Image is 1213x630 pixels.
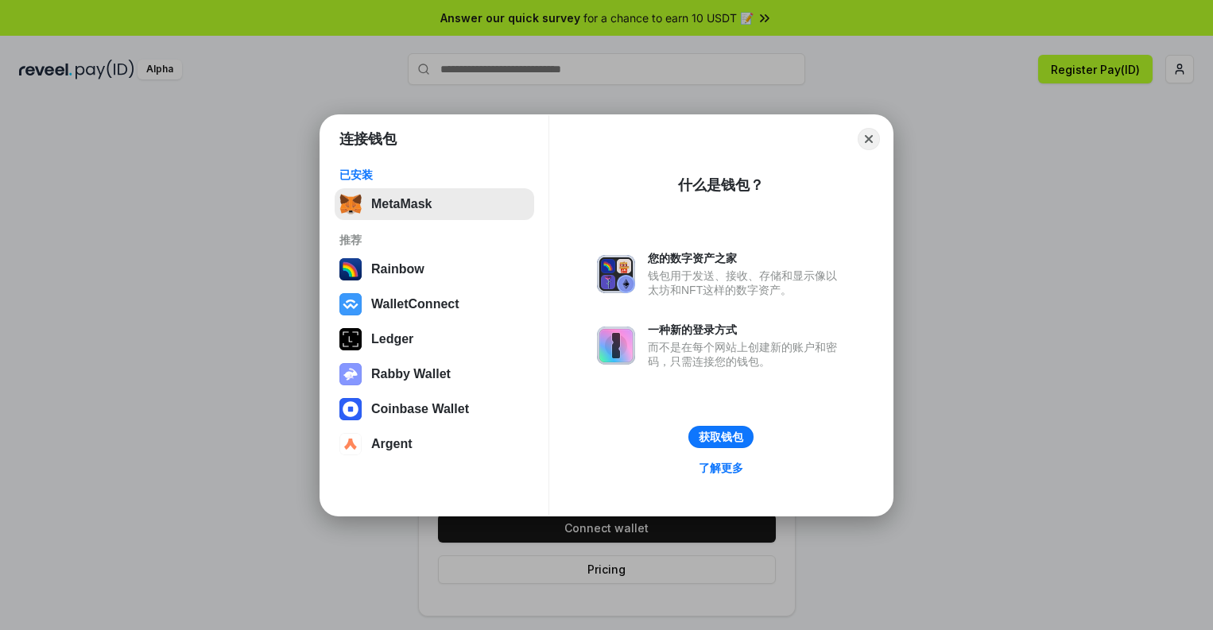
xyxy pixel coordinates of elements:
img: svg+xml,%3Csvg%20xmlns%3D%22http%3A%2F%2Fwww.w3.org%2F2000%2Fsvg%22%20fill%3D%22none%22%20viewBox... [597,327,635,365]
div: 什么是钱包？ [678,176,764,195]
div: WalletConnect [371,297,459,311]
div: Rabby Wallet [371,367,451,381]
img: svg+xml,%3Csvg%20xmlns%3D%22http%3A%2F%2Fwww.w3.org%2F2000%2Fsvg%22%20fill%3D%22none%22%20viewBox... [339,363,362,385]
div: 获取钱包 [699,430,743,444]
h1: 连接钱包 [339,129,397,149]
button: MetaMask [335,188,534,220]
button: Close [858,128,880,150]
div: 已安装 [339,168,529,182]
button: Rabby Wallet [335,358,534,390]
div: Argent [371,437,413,451]
img: svg+xml,%3Csvg%20width%3D%2228%22%20height%3D%2228%22%20viewBox%3D%220%200%2028%2028%22%20fill%3D... [339,433,362,455]
img: svg+xml,%3Csvg%20width%3D%2228%22%20height%3D%2228%22%20viewBox%3D%220%200%2028%2028%22%20fill%3D... [339,398,362,420]
div: 而不是在每个网站上创建新的账户和密码，只需连接您的钱包。 [648,340,845,369]
div: MetaMask [371,197,432,211]
img: svg+xml,%3Csvg%20width%3D%2228%22%20height%3D%2228%22%20viewBox%3D%220%200%2028%2028%22%20fill%3D... [339,293,362,315]
button: Coinbase Wallet [335,393,534,425]
div: 推荐 [339,233,529,247]
div: Ledger [371,332,413,346]
img: svg+xml,%3Csvg%20xmlns%3D%22http%3A%2F%2Fwww.w3.org%2F2000%2Fsvg%22%20width%3D%2228%22%20height%3... [339,328,362,350]
button: Argent [335,428,534,460]
img: svg+xml,%3Csvg%20fill%3D%22none%22%20height%3D%2233%22%20viewBox%3D%220%200%2035%2033%22%20width%... [339,193,362,215]
button: Ledger [335,323,534,355]
button: 获取钱包 [688,426,754,448]
button: Rainbow [335,253,534,285]
img: svg+xml,%3Csvg%20xmlns%3D%22http%3A%2F%2Fwww.w3.org%2F2000%2Fsvg%22%20fill%3D%22none%22%20viewBox... [597,255,635,293]
div: Coinbase Wallet [371,402,469,416]
button: WalletConnect [335,288,534,320]
a: 了解更多 [689,458,753,478]
div: Rainbow [371,262,424,276]
div: 了解更多 [699,461,743,475]
div: 一种新的登录方式 [648,323,845,337]
div: 您的数字资产之家 [648,251,845,265]
img: svg+xml,%3Csvg%20width%3D%22120%22%20height%3D%22120%22%20viewBox%3D%220%200%20120%20120%22%20fil... [339,258,362,280]
div: 钱包用于发送、接收、存储和显示像以太坊和NFT这样的数字资产。 [648,269,845,297]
